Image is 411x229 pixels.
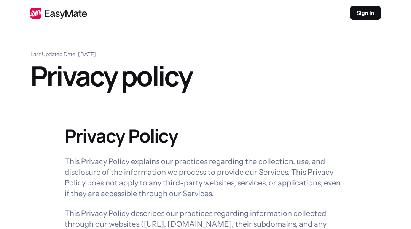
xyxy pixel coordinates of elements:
[65,125,346,147] h2: Privacy Policy
[30,61,381,91] h1: Privacy policy
[65,156,346,199] p: This Privacy Policy explains our practices regarding the collection, use, and disclosure of the i...
[350,6,381,20] a: Sign in
[357,9,374,17] p: Sign in
[30,51,381,58] p: Last Updated Date: [DATE]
